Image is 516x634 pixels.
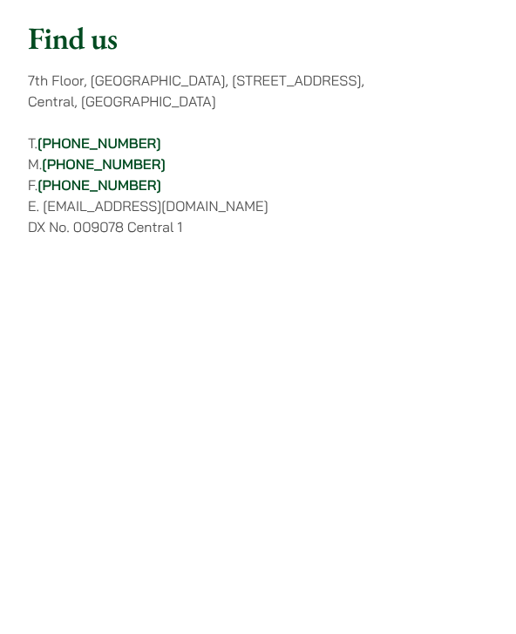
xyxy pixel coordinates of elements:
a: [PHONE_NUMBER] [42,156,166,174]
a: [PHONE_NUMBER] [37,135,161,153]
h2: Find us [28,21,488,58]
p: 7th Floor, [GEOGRAPHIC_DATA], [STREET_ADDRESS], Central, [GEOGRAPHIC_DATA] [28,71,488,112]
a: [PHONE_NUMBER] [37,177,161,194]
p: T. M. F. E. [EMAIL_ADDRESS][DOMAIN_NAME] DX No. 009078 Central 1 [28,133,488,238]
